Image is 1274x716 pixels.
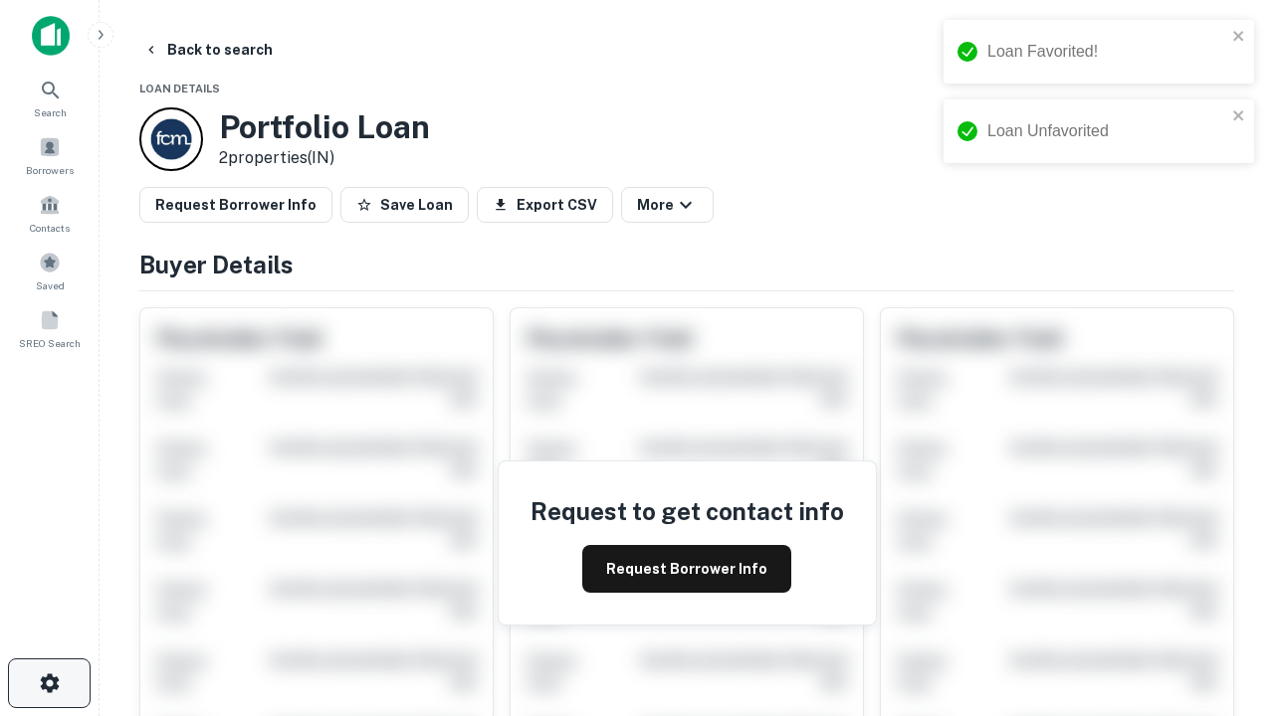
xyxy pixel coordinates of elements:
[1232,107,1246,126] button: close
[34,104,67,120] span: Search
[139,187,332,223] button: Request Borrower Info
[6,244,94,297] a: Saved
[219,108,430,146] h3: Portfolio Loan
[340,187,469,223] button: Save Loan
[219,146,430,170] p: 2 properties (IN)
[139,247,1234,282] h4: Buyer Details
[6,301,94,355] a: SREO Search
[30,220,70,236] span: Contacts
[531,493,844,529] h4: Request to get contact info
[139,83,220,94] span: Loan Details
[1174,493,1274,589] iframe: Chat Widget
[135,32,281,68] button: Back to search
[987,119,1226,143] div: Loan Unfavorited
[477,187,613,223] button: Export CSV
[26,162,74,178] span: Borrowers
[32,16,70,56] img: capitalize-icon.png
[1232,28,1246,47] button: close
[582,545,791,593] button: Request Borrower Info
[6,186,94,240] a: Contacts
[19,335,81,351] span: SREO Search
[6,128,94,182] a: Borrowers
[621,187,714,223] button: More
[987,40,1226,64] div: Loan Favorited!
[6,71,94,124] a: Search
[36,277,65,293] span: Saved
